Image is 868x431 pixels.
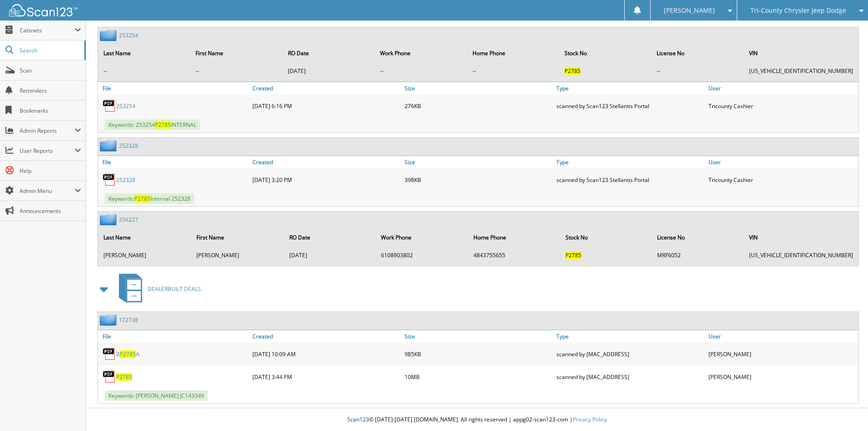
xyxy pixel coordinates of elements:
span: P2785 [565,251,581,259]
th: Stock No [560,44,651,62]
a: 172738 [119,316,138,324]
div: [DATE] 10:09 AM [250,345,402,363]
th: Work Phone [375,44,467,62]
div: scanned by Scan123 Stellantis Portal [554,97,706,115]
a: 256227 [119,216,138,223]
a: Created [250,82,402,94]
a: 253254 [116,102,135,110]
span: Search [20,47,80,54]
span: Scan123 [347,415,369,423]
a: 252328 [119,142,138,150]
a: Size [402,156,555,168]
a: Size [402,330,555,343]
span: Reminders [20,87,81,94]
th: RO Date [283,44,375,62]
a: User [706,156,858,168]
th: First Name [191,44,282,62]
img: folder2.png [100,214,119,225]
a: Created [250,330,402,343]
div: 985KB [402,345,555,363]
span: Cabinets [20,26,75,34]
a: File [98,156,250,168]
span: Admin Reports [20,127,75,135]
span: Help [20,167,81,175]
span: Scan [20,67,81,74]
a: Size [402,82,555,94]
th: Last Name [99,44,190,62]
div: 276KB [402,97,555,115]
th: RO Date [285,228,375,247]
img: PDF.png [103,347,116,361]
th: Home Phone [469,228,560,247]
th: Home Phone [468,44,559,62]
a: Type [554,82,706,94]
td: [DATE] [285,248,375,263]
a: Privacy Policy [573,415,607,423]
div: scanned by Scan123 Stellantis Portal [554,171,706,189]
th: First Name [192,228,284,247]
span: P2785 [120,350,136,358]
span: Tri-County Chrysler Jeep Dodge [750,8,846,13]
a: Created [250,156,402,168]
span: User Reports [20,147,75,155]
img: scan123-logo-white.svg [9,4,77,16]
div: Tricounty Cashier [706,171,858,189]
span: Bookmarks [20,107,81,114]
img: folder2.png [100,140,119,151]
span: Keywords: [PERSON_NAME] JC143349 [105,390,208,401]
td: -- [652,63,744,78]
span: P2785 [565,67,580,75]
a: 253254 [119,31,138,39]
img: folder2.png [100,314,119,326]
div: [PERSON_NAME] [706,345,858,363]
span: [PERSON_NAME] [664,8,715,13]
th: VIN [745,228,858,247]
td: 6108903802 [376,248,468,263]
span: Keywords: Internal 252328 [105,193,194,204]
td: 4843755655 [469,248,560,263]
a: DEALERBUILT DEALS [113,271,201,307]
th: License No [652,44,744,62]
td: [US_VEHICLE_IDENTIFICATION_NUMBER] [745,63,858,78]
td: [DATE] [283,63,375,78]
a: 252328 [116,176,135,184]
img: folder2.png [100,30,119,41]
a: File [98,330,250,343]
th: Last Name [99,228,191,247]
div: [DATE] 3:20 PM [250,171,402,189]
div: scanned by [MAC_ADDRESS] [554,345,706,363]
td: -- [191,63,282,78]
th: License No [652,228,744,247]
th: Stock No [561,228,652,247]
div: 398KB [402,171,555,189]
a: Type [554,330,706,343]
a: File [98,82,250,94]
td: [PERSON_NAME] [99,248,191,263]
a: Type [554,156,706,168]
td: -- [468,63,559,78]
th: VIN [745,44,858,62]
td: [US_VEHICLE_IDENTIFICATION_NUMBER] [745,248,858,263]
a: P2785 [116,373,132,381]
iframe: Chat Widget [822,387,868,431]
td: -- [99,63,190,78]
span: DEALERBUILT DEALS [148,285,201,293]
span: Keywords: 253254 INTERNAL [105,119,200,130]
div: Tricounty Cashier [706,97,858,115]
div: scanned by [MAC_ADDRESS] [554,368,706,386]
img: PDF.png [103,370,116,384]
div: [DATE] 3:44 PM [250,368,402,386]
a: BP2785A [116,350,139,358]
span: Admin Menu [20,187,75,195]
div: [PERSON_NAME] [706,368,858,386]
img: PDF.png [103,99,116,113]
td: -- [375,63,467,78]
div: © [DATE]-[DATE] [DOMAIN_NAME]. All rights reserved | appg02-scan123-com | [86,409,868,431]
span: P2785 [155,121,171,129]
span: P2785 [134,195,150,203]
div: 10MB [402,368,555,386]
img: PDF.png [103,173,116,187]
span: Announcements [20,207,81,215]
